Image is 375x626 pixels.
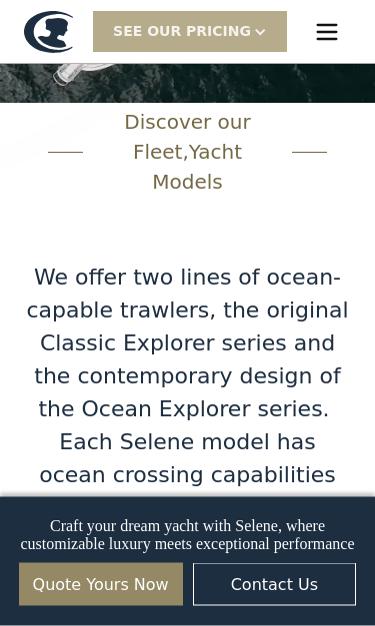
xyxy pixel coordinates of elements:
div: SEE Our Pricing [113,21,251,42]
a: Contact Us [193,563,357,606]
div: SEE Our Pricing [93,11,287,51]
div: menu [303,8,351,56]
p: Craft your dream yacht with Selene, where customizable luxury meets exceptional performance [19,517,357,553]
span: Yacht Models [152,141,242,195]
div: We offer two lines of ocean-capable trawlers, the original Classic Explorer series and the contem... [24,262,351,591]
div: Discover our Fleet, [99,108,275,198]
a: Quote Yours Now [19,563,183,606]
a: home [24,11,82,53]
